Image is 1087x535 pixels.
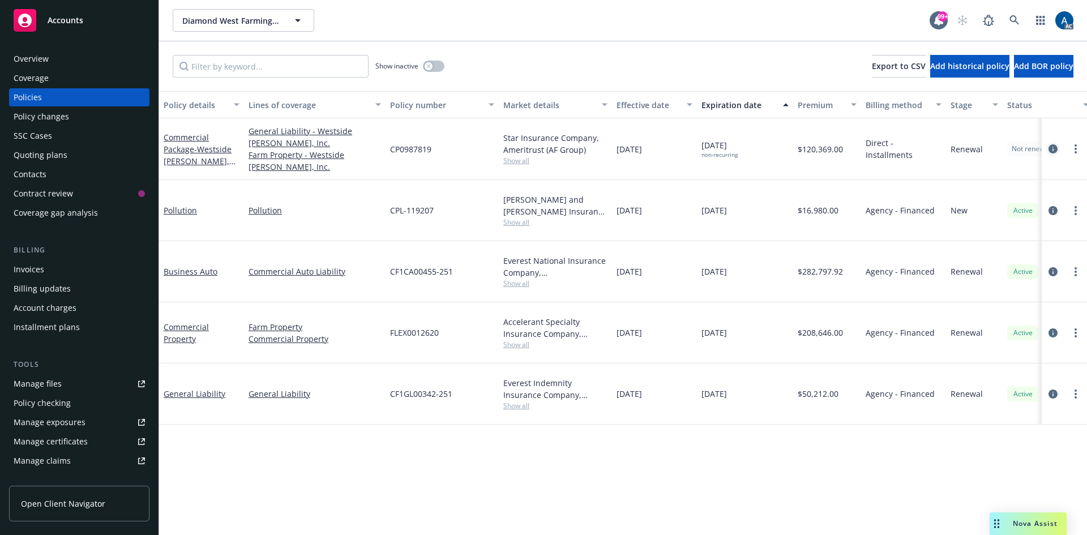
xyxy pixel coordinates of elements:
div: Coverage [14,69,49,87]
a: Manage exposures [9,413,149,431]
span: FLEX0012620 [390,327,439,339]
span: Diamond West Farming Company Inc. et al [182,15,280,27]
a: Manage claims [9,452,149,470]
a: more [1069,204,1082,217]
span: [DATE] [701,327,727,339]
span: [DATE] [617,388,642,400]
span: Active [1012,328,1034,338]
a: Pollution [164,205,197,216]
a: Contacts [9,165,149,183]
div: SSC Cases [14,127,52,145]
button: Export to CSV [872,55,926,78]
div: Invoices [14,260,44,279]
div: Everest National Insurance Company, [GEOGRAPHIC_DATA], Risk Placement Services, Inc. (RPS) [503,255,607,279]
span: [DATE] [617,143,642,155]
a: Business Auto [164,266,217,277]
button: Lines of coverage [244,91,386,118]
span: New [951,204,968,216]
div: [PERSON_NAME] and [PERSON_NAME] Insurance Company, [PERSON_NAME] & [PERSON_NAME] ([GEOGRAPHIC_DAT... [503,194,607,217]
button: Policy number [386,91,499,118]
div: Expiration date [701,99,776,111]
span: [DATE] [701,204,727,216]
span: Direct - Installments [866,137,942,161]
span: CPL-119207 [390,204,434,216]
a: Policy changes [9,108,149,126]
button: Stage [946,91,1003,118]
div: Quoting plans [14,146,67,164]
span: [DATE] [617,327,642,339]
span: Active [1012,389,1034,399]
button: Nova Assist [990,512,1067,535]
span: Renewal [951,266,983,277]
a: more [1069,326,1082,340]
a: Policy checking [9,394,149,412]
div: Accelerant Specialty Insurance Company, Accelerant, Risk Placement Services, Inc. (RPS) [503,316,607,340]
a: circleInformation [1046,142,1060,156]
span: [DATE] [617,266,642,277]
span: $16,980.00 [798,204,838,216]
span: Agency - Financed [866,266,935,277]
span: - Westside [PERSON_NAME], Inc. [164,144,236,178]
div: Account charges [14,299,76,317]
span: Nova Assist [1013,519,1058,528]
a: General Liability [164,388,225,399]
button: Add BOR policy [1014,55,1073,78]
span: $50,212.00 [798,388,838,400]
span: Renewal [951,388,983,400]
div: Market details [503,99,595,111]
div: Policy number [390,99,482,111]
a: circleInformation [1046,265,1060,279]
a: Search [1003,9,1026,32]
a: Coverage [9,69,149,87]
a: SSC Cases [9,127,149,145]
div: Drag to move [990,512,1004,535]
a: Switch app [1029,9,1052,32]
a: more [1069,387,1082,401]
a: Installment plans [9,318,149,336]
a: General Liability - Westside [PERSON_NAME], Inc. [249,125,381,149]
span: Show inactive [375,61,418,71]
a: Farm Property [249,321,381,333]
div: Billing updates [14,280,71,298]
a: circleInformation [1046,326,1060,340]
span: Add historical policy [930,61,1009,71]
a: more [1069,142,1082,156]
div: Stage [951,99,986,111]
span: Active [1012,206,1034,216]
a: General Liability [249,388,381,400]
div: Installment plans [14,318,80,336]
div: 99+ [938,11,948,22]
span: [DATE] [701,266,727,277]
div: Manage claims [14,452,71,470]
span: Show all [503,340,607,349]
button: Billing method [861,91,946,118]
div: Policies [14,88,42,106]
div: Status [1007,99,1076,111]
div: Policy details [164,99,227,111]
a: Billing updates [9,280,149,298]
span: Show all [503,217,607,227]
button: Effective date [612,91,697,118]
span: Export to CSV [872,61,926,71]
span: Accounts [48,16,83,25]
a: Accounts [9,5,149,36]
div: Billing [9,245,149,256]
span: [DATE] [617,204,642,216]
button: Add historical policy [930,55,1009,78]
div: Policy changes [14,108,69,126]
div: Manage certificates [14,433,88,451]
div: non-recurring [701,151,738,159]
input: Filter by keyword... [173,55,369,78]
div: Coverage gap analysis [14,204,98,222]
a: Policies [9,88,149,106]
button: Premium [793,91,861,118]
div: Manage BORs [14,471,67,489]
div: Lines of coverage [249,99,369,111]
a: Commercial Property [164,322,209,344]
div: Billing method [866,99,929,111]
div: Everest Indemnity Insurance Company, [GEOGRAPHIC_DATA], Risk Placement Services, Inc. (RPS) [503,377,607,401]
span: $208,646.00 [798,327,843,339]
a: circleInformation [1046,387,1060,401]
button: Market details [499,91,612,118]
div: Overview [14,50,49,68]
